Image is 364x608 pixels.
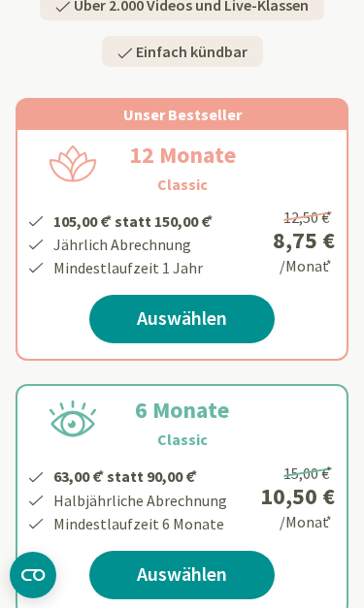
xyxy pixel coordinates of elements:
span: 12,50 € [283,208,335,227]
h2: 6 Monate [88,393,276,428]
a: Auswählen [89,295,275,343]
h3: Classic [157,173,208,196]
li: Halbjährliche Abrechnung [50,489,227,512]
span: Einfach kündbar [136,42,248,61]
li: Jährlich Abrechnung [50,233,215,256]
button: CMP-Widget öffnen [10,552,56,598]
a: Auswählen [89,551,275,599]
span: Unser Bestseller [123,105,242,124]
h2: 12 Monate [83,138,282,173]
li: Mindestlaufzeit 1 Jahr [50,256,215,279]
div: /Monat [259,459,335,534]
div: 10,50 € [259,485,335,508]
li: 105,00 € statt 150,00 € [50,208,215,233]
div: 8,75 € [259,229,335,252]
li: Mindestlaufzeit 6 Monate [50,512,227,535]
div: /Monat [259,204,335,279]
span: 15,00 € [283,464,335,483]
li: 63,00 € statt 90,00 € [50,463,227,488]
h3: Classic [157,428,208,451]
